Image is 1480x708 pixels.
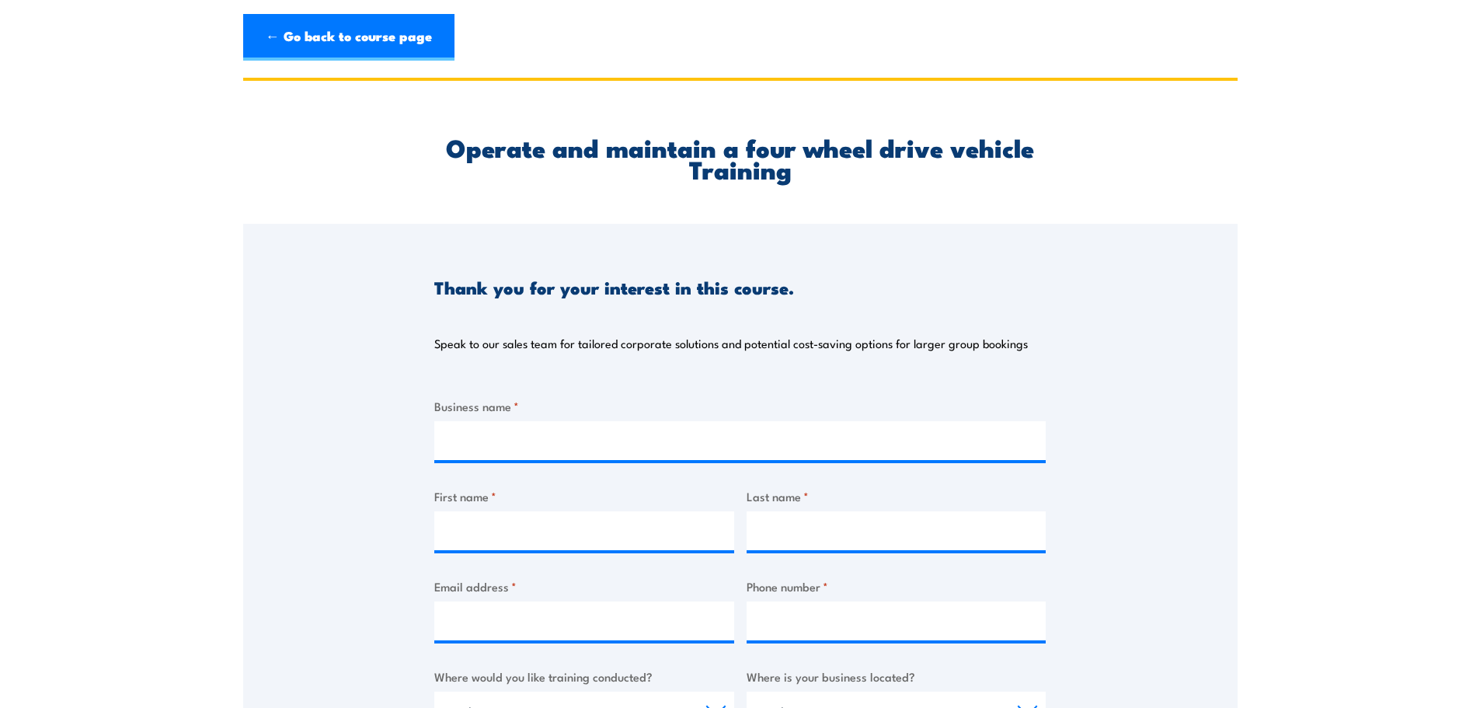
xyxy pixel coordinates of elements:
[434,397,1046,415] label: Business name
[434,577,734,595] label: Email address
[747,487,1046,505] label: Last name
[434,278,794,296] h3: Thank you for your interest in this course.
[434,668,734,685] label: Where would you like training conducted?
[747,577,1046,595] label: Phone number
[434,336,1028,351] p: Speak to our sales team for tailored corporate solutions and potential cost-saving options for la...
[434,136,1046,180] h2: Operate and maintain a four wheel drive vehicle Training
[434,487,734,505] label: First name
[243,14,454,61] a: ← Go back to course page
[747,668,1046,685] label: Where is your business located?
